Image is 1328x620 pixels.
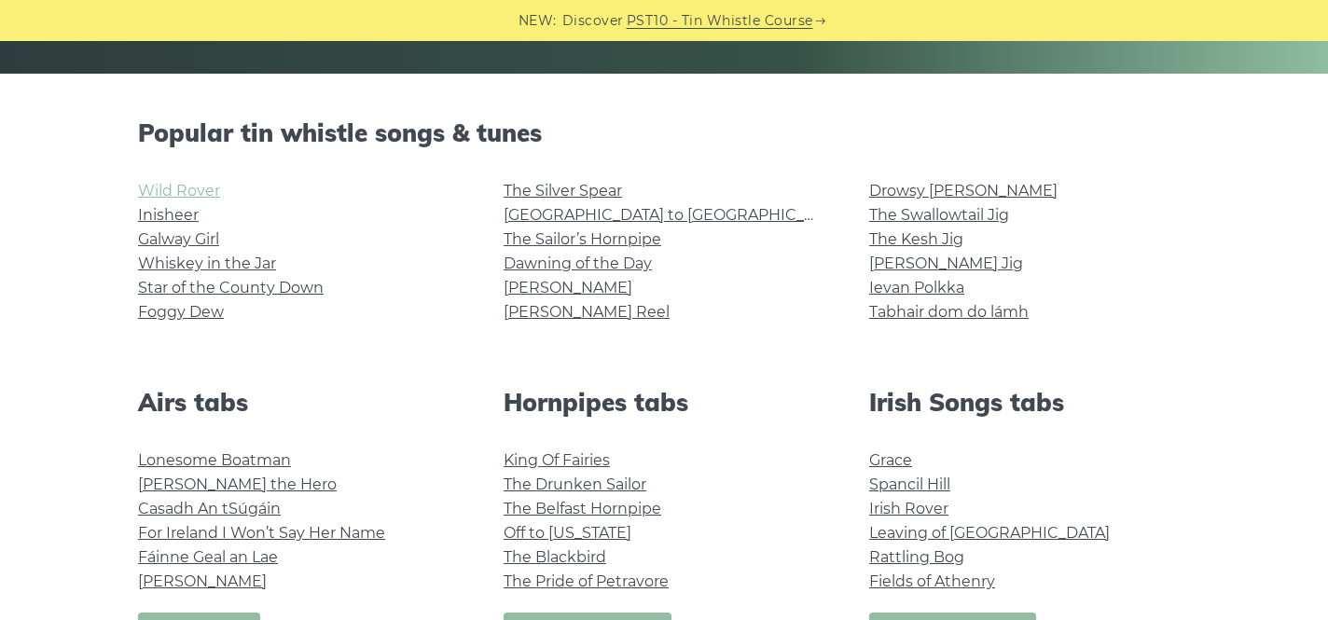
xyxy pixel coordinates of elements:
[869,524,1110,542] a: Leaving of [GEOGRAPHIC_DATA]
[504,182,622,200] a: The Silver Spear
[869,279,964,296] a: Ievan Polkka
[138,279,324,296] a: Star of the County Down
[138,206,199,224] a: Inisheer
[869,255,1023,272] a: [PERSON_NAME] Jig
[504,572,669,590] a: The Pride of Petravore
[519,10,557,32] span: NEW:
[869,303,1029,321] a: Tabhair dom do lámh
[138,388,459,417] h2: Airs tabs
[138,524,385,542] a: For Ireland I Won’t Say Her Name
[504,279,632,296] a: [PERSON_NAME]
[504,500,661,517] a: The Belfast Hornpipe
[869,182,1058,200] a: Drowsy [PERSON_NAME]
[138,451,291,469] a: Lonesome Boatman
[504,206,848,224] a: [GEOGRAPHIC_DATA] to [GEOGRAPHIC_DATA]
[869,475,950,493] a: Spancil Hill
[869,548,964,566] a: Rattling Bog
[869,572,995,590] a: Fields of Athenry
[138,572,267,590] a: [PERSON_NAME]
[138,303,224,321] a: Foggy Dew
[138,475,337,493] a: [PERSON_NAME] the Hero
[504,255,652,272] a: Dawning of the Day
[138,548,278,566] a: Fáinne Geal an Lae
[138,182,220,200] a: Wild Rover
[138,230,219,248] a: Galway Girl
[869,230,963,248] a: The Kesh Jig
[504,388,824,417] h2: Hornpipes tabs
[627,10,813,32] a: PST10 - Tin Whistle Course
[504,475,646,493] a: The Drunken Sailor
[869,388,1190,417] h2: Irish Songs tabs
[138,500,281,517] a: Casadh An tSúgáin
[869,206,1009,224] a: The Swallowtail Jig
[869,451,912,469] a: Grace
[504,451,610,469] a: King Of Fairies
[504,524,631,542] a: Off to [US_STATE]
[504,548,606,566] a: The Blackbird
[869,500,948,517] a: Irish Rover
[138,118,1190,147] h2: Popular tin whistle songs & tunes
[504,230,661,248] a: The Sailor’s Hornpipe
[504,303,670,321] a: [PERSON_NAME] Reel
[138,255,276,272] a: Whiskey in the Jar
[562,10,624,32] span: Discover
